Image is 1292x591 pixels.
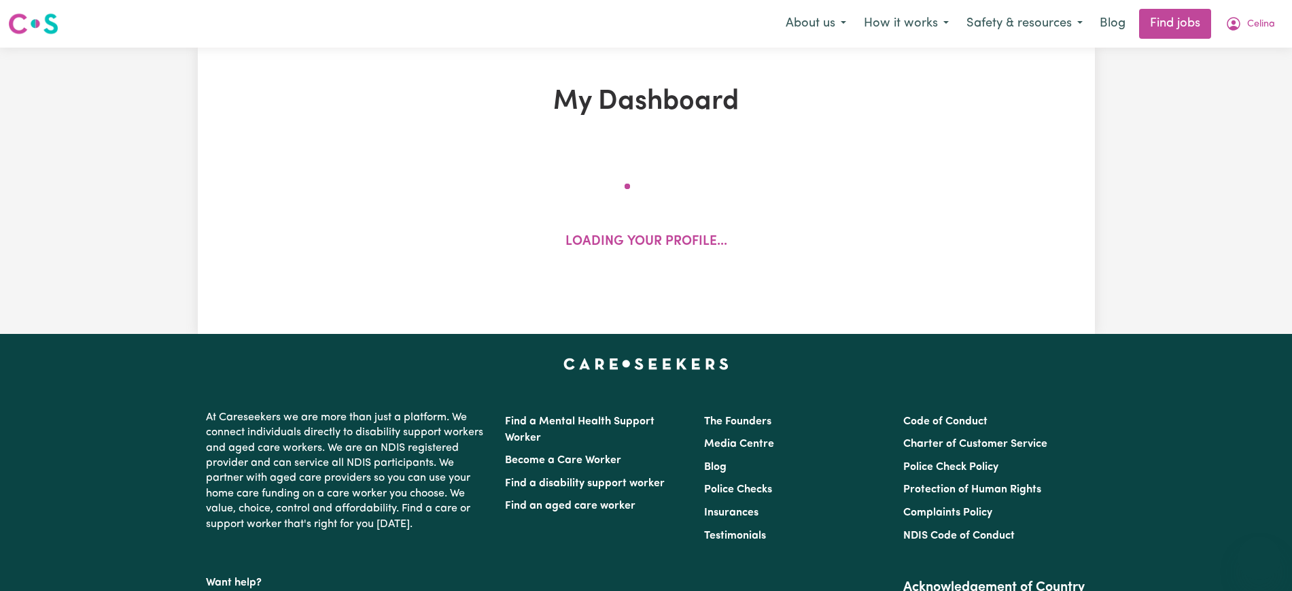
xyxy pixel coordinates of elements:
[1139,9,1211,39] a: Find jobs
[505,455,621,466] a: Become a Care Worker
[903,484,1041,495] a: Protection of Human Rights
[1217,10,1284,38] button: My Account
[704,484,772,495] a: Police Checks
[505,501,635,511] a: Find an aged care worker
[8,12,58,36] img: Careseekers logo
[206,570,489,590] p: Want help?
[903,507,992,518] a: Complaints Policy
[1238,537,1281,580] iframe: Button to launch messaging window
[704,416,771,427] a: The Founders
[565,233,727,252] p: Loading your profile...
[1247,17,1275,32] span: Celina
[355,86,937,118] h1: My Dashboard
[903,462,998,473] a: Police Check Policy
[903,416,988,427] a: Code of Conduct
[505,478,665,489] a: Find a disability support worker
[704,462,727,473] a: Blog
[903,439,1047,450] a: Charter of Customer Service
[704,530,766,541] a: Testimonials
[704,439,774,450] a: Media Centre
[777,10,855,38] button: About us
[8,8,58,39] a: Careseekers logo
[704,507,758,518] a: Insurances
[1092,9,1134,39] a: Blog
[563,358,729,369] a: Careseekers home page
[855,10,958,38] button: How it works
[505,416,654,443] a: Find a Mental Health Support Worker
[206,405,489,537] p: At Careseekers we are more than just a platform. We connect individuals directly to disability su...
[903,530,1015,541] a: NDIS Code of Conduct
[958,10,1092,38] button: Safety & resources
